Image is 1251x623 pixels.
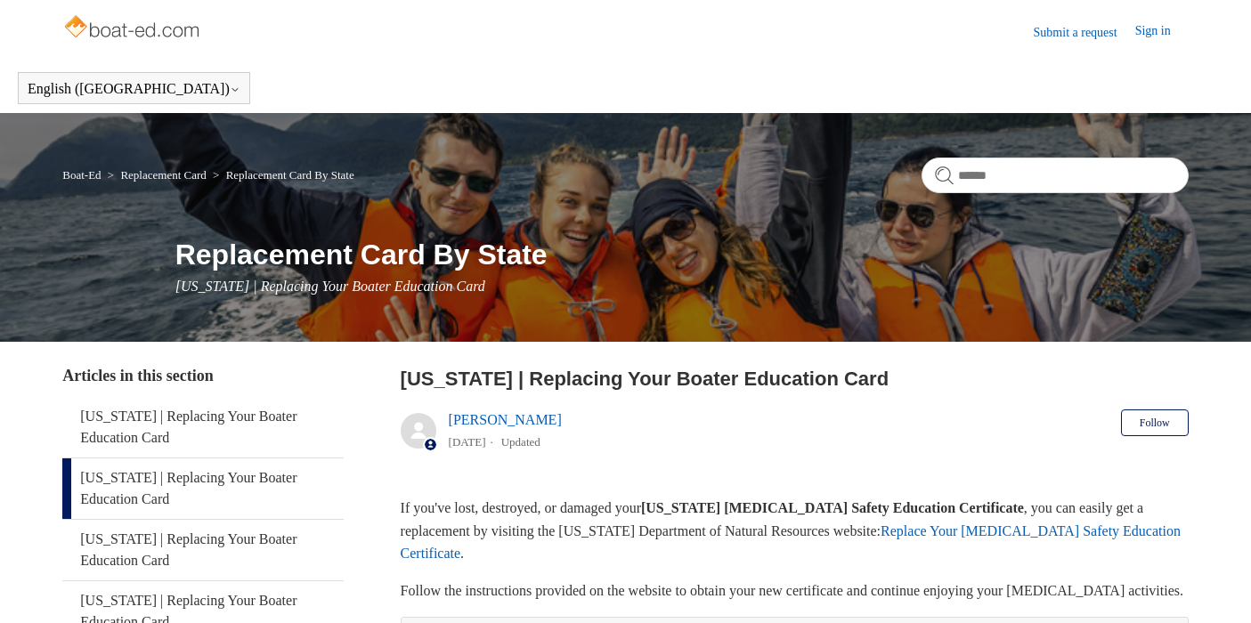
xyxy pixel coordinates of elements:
[401,364,1189,393] h2: Wisconsin | Replacing Your Boater Education Card
[449,435,486,449] time: 05/22/2024, 16:01
[175,279,485,294] span: [US_STATE] | Replacing Your Boater Education Card
[1034,23,1135,42] a: Submit a request
[401,523,1181,562] a: Replace Your [MEDICAL_DATA] Safety Education Certificate
[501,435,540,449] li: Updated
[401,579,1189,603] p: Follow the instructions provided on the website to obtain your new certificate and continue enjoy...
[1191,563,1238,610] div: Live chat
[209,168,354,182] li: Replacement Card By State
[1121,409,1189,436] button: Follow Article
[62,397,344,457] a: [US_STATE] | Replacing Your Boater Education Card
[62,168,104,182] li: Boat-Ed
[175,233,1189,276] h1: Replacement Card By State
[120,168,206,182] a: Replacement Card
[62,458,344,519] a: [US_STATE] | Replacing Your Boater Education Card
[28,81,240,97] button: English ([GEOGRAPHIC_DATA])
[62,520,344,580] a: [US_STATE] | Replacing Your Boater Education Card
[62,367,213,384] span: Articles in this section
[401,497,1189,565] p: If you've lost, destroyed, or damaged your , you can easily get a replacement by visiting the [US...
[1135,21,1189,43] a: Sign in
[62,11,204,46] img: Boat-Ed Help Center home page
[922,158,1189,193] input: Search
[641,500,1024,515] strong: [US_STATE] [MEDICAL_DATA] Safety Education Certificate
[226,168,354,182] a: Replacement Card By State
[62,168,101,182] a: Boat-Ed
[104,168,209,182] li: Replacement Card
[449,412,562,427] a: [PERSON_NAME]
